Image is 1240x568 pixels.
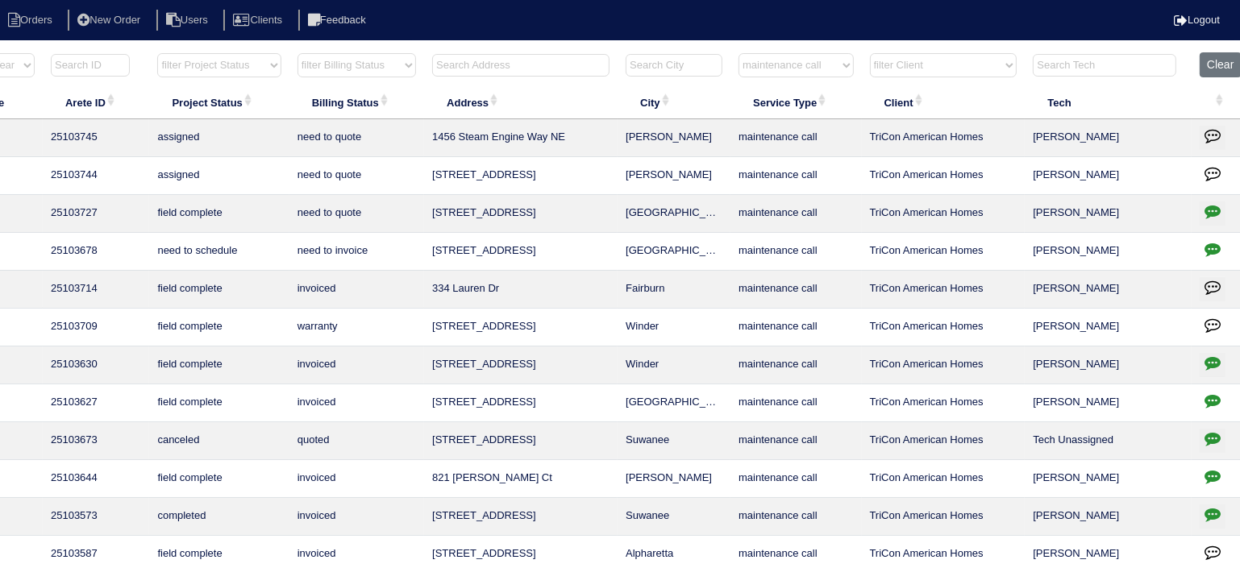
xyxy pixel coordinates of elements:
th: Tech [1025,85,1192,119]
th: Service Type: activate to sort column ascending [730,85,861,119]
td: need to quote [289,119,424,157]
td: TriCon American Homes [862,271,1026,309]
td: TriCon American Homes [862,422,1026,460]
td: 25103678 [43,233,149,271]
td: [STREET_ADDRESS] [424,233,618,271]
td: maintenance call [730,346,861,384]
td: [STREET_ADDRESS] [424,384,618,422]
td: TriCon American Homes [862,157,1026,195]
td: TriCon American Homes [862,498,1026,536]
td: 1456 Steam Engine Way NE [424,119,618,157]
td: TriCon American Homes [862,309,1026,346]
td: [PERSON_NAME] [1025,233,1192,271]
td: need to schedule [149,233,289,271]
td: maintenance call [730,233,861,271]
td: assigned [149,157,289,195]
td: [PERSON_NAME] [1025,195,1192,233]
a: Users [156,14,221,26]
td: field complete [149,309,289,346]
td: invoiced [289,460,424,498]
td: invoiced [289,498,424,536]
th: City: activate to sort column ascending [618,85,730,119]
td: 25103573 [43,498,149,536]
td: field complete [149,460,289,498]
td: Fairburn [618,271,730,309]
td: Winder [618,346,730,384]
td: 25103709 [43,309,149,346]
td: [PERSON_NAME] [1025,271,1192,309]
td: invoiced [289,271,424,309]
td: need to invoice [289,233,424,271]
td: Suwanee [618,422,730,460]
td: maintenance call [730,309,861,346]
td: 25103745 [43,119,149,157]
td: invoiced [289,346,424,384]
td: [STREET_ADDRESS] [424,498,618,536]
a: Clients [223,14,295,26]
td: Tech Unassigned [1025,422,1192,460]
td: 334 Lauren Dr [424,271,618,309]
td: maintenance call [730,384,861,422]
td: 25103673 [43,422,149,460]
td: 821 [PERSON_NAME] Ct [424,460,618,498]
td: TriCon American Homes [862,460,1026,498]
td: TriCon American Homes [862,233,1026,271]
td: 25103644 [43,460,149,498]
td: need to quote [289,157,424,195]
td: 25103627 [43,384,149,422]
td: maintenance call [730,271,861,309]
td: [PERSON_NAME] [618,460,730,498]
td: [PERSON_NAME] [1025,498,1192,536]
td: [PERSON_NAME] [1025,309,1192,346]
td: canceled [149,422,289,460]
td: [PERSON_NAME] [1025,384,1192,422]
td: maintenance call [730,498,861,536]
td: field complete [149,271,289,309]
td: field complete [149,195,289,233]
td: 25103630 [43,346,149,384]
td: [PERSON_NAME] [1025,346,1192,384]
th: Address: activate to sort column ascending [424,85,618,119]
th: Client: activate to sort column ascending [862,85,1026,119]
td: field complete [149,384,289,422]
td: TriCon American Homes [862,384,1026,422]
td: completed [149,498,289,536]
td: [PERSON_NAME] [1025,119,1192,157]
td: [GEOGRAPHIC_DATA] [618,384,730,422]
td: maintenance call [730,157,861,195]
a: New Order [68,14,153,26]
td: [STREET_ADDRESS] [424,157,618,195]
td: Winder [618,309,730,346]
td: [PERSON_NAME] [618,119,730,157]
input: Search City [626,54,722,77]
td: [STREET_ADDRESS] [424,346,618,384]
td: 25103727 [43,195,149,233]
td: maintenance call [730,119,861,157]
td: maintenance call [730,195,861,233]
td: [GEOGRAPHIC_DATA] [618,233,730,271]
td: [GEOGRAPHIC_DATA] [618,195,730,233]
td: [STREET_ADDRESS] [424,422,618,460]
li: Users [156,10,221,31]
td: [STREET_ADDRESS] [424,309,618,346]
input: Search ID [51,54,130,77]
input: Search Address [432,54,610,77]
td: [PERSON_NAME] [1025,157,1192,195]
td: invoiced [289,384,424,422]
li: Clients [223,10,295,31]
td: need to quote [289,195,424,233]
td: 25103744 [43,157,149,195]
td: [PERSON_NAME] [618,157,730,195]
td: field complete [149,346,289,384]
td: [PERSON_NAME] [1025,460,1192,498]
td: TriCon American Homes [862,346,1026,384]
td: assigned [149,119,289,157]
td: TriCon American Homes [862,195,1026,233]
a: Logout [1174,14,1220,26]
th: Arete ID: activate to sort column ascending [43,85,149,119]
td: maintenance call [730,460,861,498]
td: warranty [289,309,424,346]
td: Suwanee [618,498,730,536]
td: 25103714 [43,271,149,309]
li: New Order [68,10,153,31]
